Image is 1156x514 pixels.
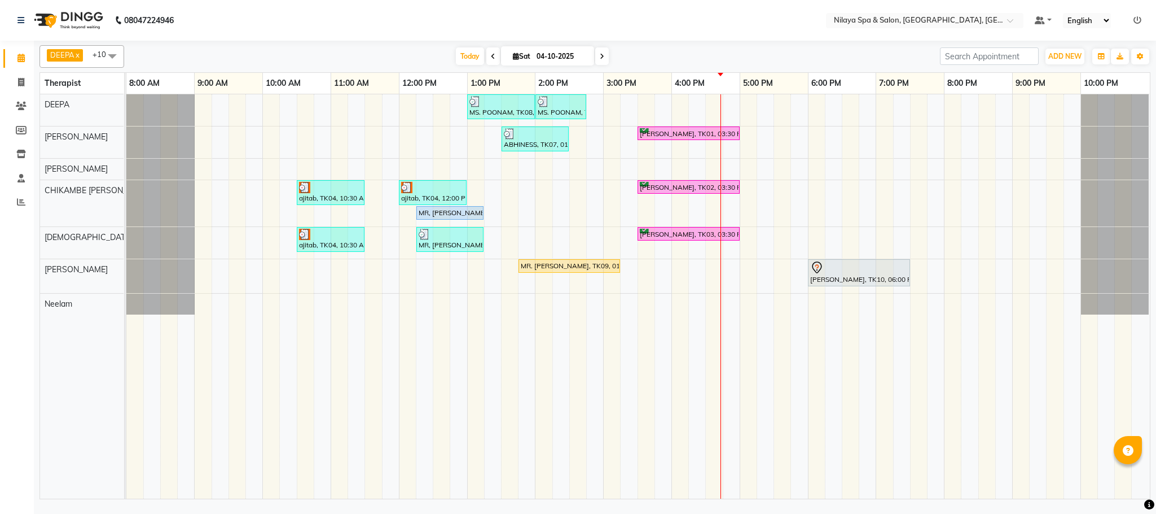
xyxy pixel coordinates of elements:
[808,75,844,92] a: 6:00 PM
[468,75,503,92] a: 1:00 PM
[74,50,80,59] a: x
[503,128,568,150] div: ABHINESS, TK07, 01:30 PM-02:30 PM, Deep Tissue Repair Therapy (60 Minutes)[DEMOGRAPHIC_DATA]
[510,52,533,60] span: Sat
[604,75,639,92] a: 3:00 PM
[944,75,980,92] a: 8:00 PM
[740,75,776,92] a: 5:00 PM
[672,75,707,92] a: 4:00 PM
[45,164,108,174] span: [PERSON_NAME]
[29,5,106,36] img: logo
[520,261,619,271] div: MR. [PERSON_NAME], TK09, 01:45 PM-03:15 PM, Deep Tissue Repair Therapy (90 Minutes)[DEMOGRAPHIC_D...
[456,47,484,65] span: Today
[45,99,69,110] span: DEEPA
[124,5,174,36] b: 08047224946
[400,182,465,203] div: ajitab, TK04, 12:00 PM-01:00 PM, Deep Tissue Repair Therapy (60 Minutes)[DEMOGRAPHIC_DATA]
[45,185,152,195] span: CHIKAMBE [PERSON_NAME]
[1013,75,1048,92] a: 9:00 PM
[876,75,912,92] a: 7:00 PM
[940,47,1039,65] input: Search Appointment
[1109,469,1145,503] iframe: chat widget
[537,96,585,117] div: MS. POONAM, TK08, 02:00 PM-02:45 PM, Hands And Feet - Salon Manicure
[50,50,74,59] span: DEEPA
[45,299,72,309] span: Neelam
[399,75,439,92] a: 12:00 PM
[93,50,115,59] span: +10
[195,75,231,92] a: 9:00 AM
[298,182,363,203] div: ajitab, TK04, 10:30 AM-11:30 AM, Deep Tissue Repair Therapy (60 Minutes)[DEMOGRAPHIC_DATA]
[263,75,304,92] a: 10:00 AM
[126,75,162,92] a: 8:00 AM
[45,264,108,275] span: [PERSON_NAME]
[533,48,590,65] input: 2025-10-04
[1081,75,1121,92] a: 10:00 PM
[1045,49,1084,64] button: ADD NEW
[639,182,739,193] div: [PERSON_NAME], TK02, 03:30 PM-05:00 PM, Deep Tissue Repair Therapy (60 Minutes)[DEMOGRAPHIC_DATA]
[468,96,534,117] div: MS. POONAM, TK08, 01:00 PM-02:00 PM, Hands And Feet - Salon Pedicure
[45,232,133,242] span: [DEMOGRAPHIC_DATA]
[809,261,909,285] div: [PERSON_NAME], TK10, 06:00 PM-07:30 PM, Deep Tissue Repair Therapy (90 Minutes)[DEMOGRAPHIC_DATA]
[45,78,81,88] span: Therapist
[1048,52,1082,60] span: ADD NEW
[639,128,739,139] div: [PERSON_NAME], TK01, 03:30 PM-05:00 PM, Deep Tissue Repair Therapy (60 Minutes)[DEMOGRAPHIC_DATA]
[535,75,571,92] a: 2:00 PM
[417,229,482,250] div: MR, [PERSON_NAME], TK06, 12:15 PM-01:15 PM, Stress Relief Therapy (60 Minutes)[DEMOGRAPHIC_DATA]
[298,229,363,250] div: ajitab, TK04, 10:30 AM-11:30 AM, Deep Tissue Repair Therapy (60 Minutes)[DEMOGRAPHIC_DATA]
[639,229,739,239] div: [PERSON_NAME], TK03, 03:30 PM-05:00 PM, Deep Tissue Repair Therapy (60 Minutes)[DEMOGRAPHIC_DATA]
[331,75,372,92] a: 11:00 AM
[45,132,108,142] span: [PERSON_NAME]
[417,208,482,218] div: MR, [PERSON_NAME], TK05, 12:15 PM-01:15 PM, Traditional Swedish Relaxation Therapy (60 Minutes)[D...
